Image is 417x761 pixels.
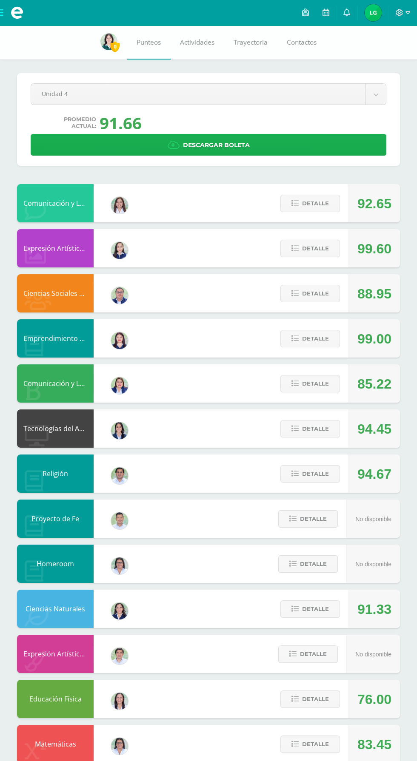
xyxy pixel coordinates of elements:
button: Detalle [280,465,340,483]
img: 8e3dba6cfc057293c5db5c78f6d0205d.png [111,647,128,664]
div: Tecnologías del Aprendizaje y la Comunicación: Computación [17,409,94,448]
div: Expresión Artística ARTES PLÁSTICAS [17,229,94,267]
span: Detalle [302,466,329,482]
div: 99.60 [357,230,391,268]
div: 99.00 [357,320,391,358]
div: 88.95 [357,275,391,313]
img: 360951c6672e02766e5b7d72674f168c.png [111,242,128,259]
div: Proyecto de Fe [17,500,94,538]
div: 91.66 [100,112,142,134]
button: Detalle [280,285,340,302]
span: No disponible [355,516,391,522]
button: Detalle [280,240,340,257]
div: Expresión Artística FORMACIÓN MUSICAL [17,635,94,673]
div: Educación Física [17,680,94,718]
span: Punteos [137,38,161,47]
div: 92.65 [357,185,391,223]
button: Detalle [280,330,340,347]
span: No disponible [355,651,391,658]
span: No disponible [355,561,391,568]
span: Detalle [302,286,329,301]
img: acecb51a315cac2de2e3deefdb732c9f.png [111,197,128,214]
img: c1c1b07ef08c5b34f56a5eb7b3c08b85.png [111,287,128,304]
span: Actividades [180,38,214,47]
span: Detalle [302,421,329,437]
span: Detalle [302,241,329,256]
div: Religión [17,454,94,493]
img: f77eda19ab9d4901e6803b4611072024.png [111,693,128,710]
div: 94.45 [357,410,391,448]
button: Detalle [280,420,340,437]
img: f767cae2d037801592f2ba1a5db71a2a.png [111,467,128,484]
button: Detalle [280,690,340,708]
a: Trayectoria [224,26,277,60]
span: Contactos [287,38,317,47]
img: 341d98b4af7301a051bfb6365f8299c3.png [111,738,128,755]
span: 0 [110,41,120,52]
div: 91.33 [357,590,391,628]
span: Detalle [302,691,329,707]
span: Detalle [302,376,329,392]
button: Detalle [280,600,340,618]
img: a452c7054714546f759a1a740f2e8572.png [111,332,128,349]
div: 76.00 [357,680,391,718]
img: 30f3d87f9934a48f68ba91f034c32408.png [365,4,382,21]
img: 7489ccb779e23ff9f2c3e89c21f82ed0.png [111,422,128,439]
div: Emprendimiento para la Productividad [17,319,94,358]
div: Comunicación y Lenguaje, Inglés [17,184,94,222]
a: Unidad 4 [31,84,386,105]
span: Trayectoria [234,38,268,47]
span: Detalle [302,196,329,211]
img: 75d9deeb5eb39d191c4714c0e1a187b5.png [100,33,117,50]
img: 341d98b4af7301a051bfb6365f8299c3.png [111,557,128,574]
span: Detalle [302,601,329,617]
span: Detalle [300,646,327,662]
a: Punteos [127,26,171,60]
a: Descargar boleta [31,134,386,156]
div: Homeroom [17,545,94,583]
button: Detalle [278,510,338,528]
button: Detalle [280,735,340,753]
img: 97caf0f34450839a27c93473503a1ec1.png [111,377,128,394]
span: Detalle [302,736,329,752]
div: Comunicación y Lenguaje, Idioma Español [17,364,94,403]
span: Detalle [300,511,327,527]
span: Detalle [302,331,329,346]
button: Detalle [278,645,338,663]
a: Contactos [277,26,326,60]
button: Detalle [278,555,338,573]
a: Actividades [171,26,224,60]
div: Ciencias Sociales y Formación Ciudadana [17,274,94,312]
img: 34baededec4b5a5d684641d5d0f97b48.png [111,602,128,619]
button: Detalle [280,375,340,392]
div: 94.67 [357,455,391,493]
div: 85.22 [357,365,391,403]
img: 585d333ccf69bb1c6e5868c8cef08dba.png [111,512,128,529]
span: Promedio actual: [64,116,96,130]
span: Descargar boleta [183,135,250,156]
span: Detalle [300,556,327,572]
button: Detalle [280,195,340,212]
div: Ciencias Naturales [17,590,94,628]
span: Unidad 4 [42,84,355,104]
